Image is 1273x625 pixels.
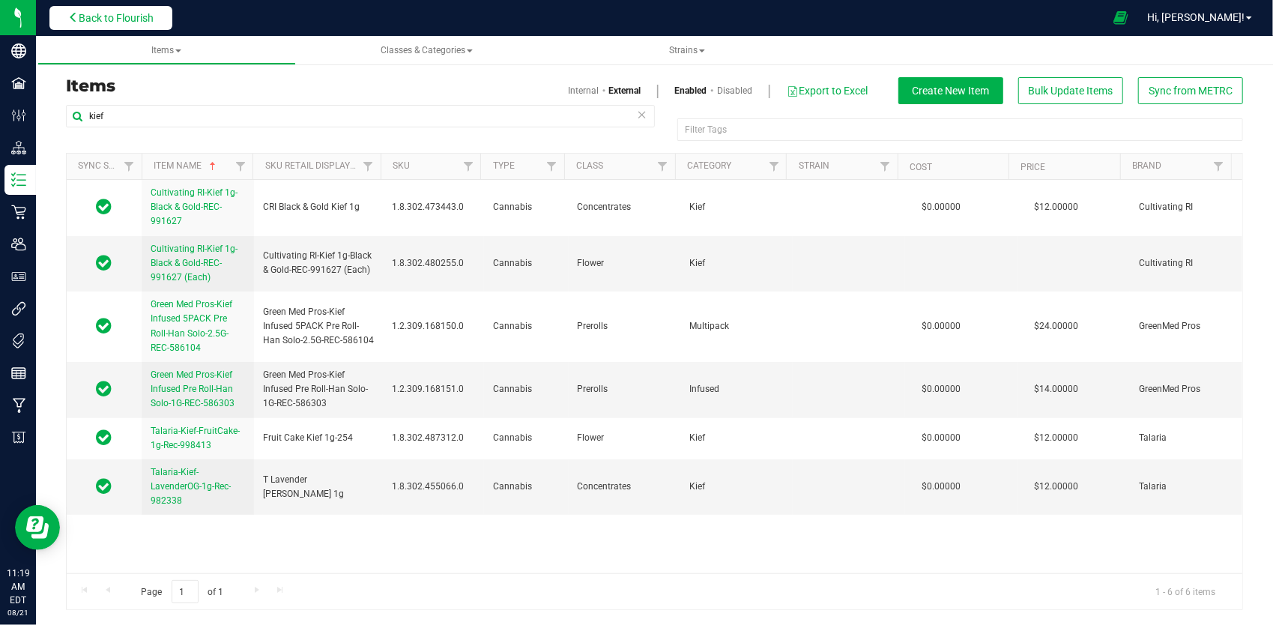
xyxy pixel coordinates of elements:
span: Classes & Categories [381,45,473,55]
span: Talaria-Kief-FruitCake-1g-Rec-998413 [151,426,240,450]
span: Create New Item [913,85,990,97]
span: Kief [689,200,784,214]
a: Talaria-Kief-FruitCake-1g-Rec-998413 [151,424,245,453]
a: Sku Retail Display Name [265,160,378,171]
span: In Sync [97,476,112,497]
span: In Sync [97,253,112,274]
inline-svg: Reports [11,366,26,381]
a: Category [688,160,732,171]
a: Brand [1132,160,1161,171]
a: Green Med Pros-Kief Infused 5PACK Pre Roll-Han Solo-2.5G-REC-586104 [151,298,245,355]
iframe: Resource center [15,505,60,550]
a: Filter [539,154,564,179]
a: Filter [1206,154,1231,179]
button: Bulk Update Items [1018,77,1123,104]
input: Search Item Name, SKU Retail Name, or Part Number [66,105,655,127]
a: Filter [356,154,381,179]
span: Bulk Update Items [1029,85,1113,97]
span: $0.00000 [914,476,968,498]
a: Filter [228,154,253,179]
span: In Sync [97,315,112,336]
span: Green Med Pros-Kief Infused 5PACK Pre Roll-Han Solo-2.5G-REC-586104 [263,305,374,348]
span: Kief [689,256,784,271]
span: Cannabis [493,200,559,214]
inline-svg: Configuration [11,108,26,123]
span: $0.00000 [914,378,968,400]
input: 1 [172,580,199,603]
a: Filter [456,154,480,179]
a: Filter [873,154,898,179]
h3: Items [66,77,644,95]
span: Infused [689,382,784,396]
span: Multipack [689,319,784,333]
span: Green Med Pros-Kief Infused Pre Roll-Han Solo-1G-REC-586303 [263,368,374,411]
span: Green Med Pros-Kief Infused Pre Roll-Han Solo-1G-REC-586303 [151,369,235,408]
span: Cultivating RI-Kief 1g-Black & Gold-REC-991627 (Each) [263,249,374,277]
inline-svg: Inventory [11,172,26,187]
span: Cultivating RI-Kief 1g-Black & Gold-REC-991627 (Each) [151,244,238,283]
inline-svg: Users [11,237,26,252]
a: Strain [799,160,829,171]
span: 1.8.302.480255.0 [392,256,475,271]
a: Enabled [675,84,707,97]
span: Page of 1 [128,580,236,603]
a: Filter [650,154,675,179]
span: $12.00000 [1026,196,1086,218]
span: 1.8.302.473443.0 [392,200,475,214]
a: Class [576,160,603,171]
inline-svg: Facilities [11,76,26,91]
span: $14.00000 [1026,378,1086,400]
span: Flower [578,431,672,445]
a: SKU [393,160,410,171]
span: Cannabis [493,256,559,271]
span: Talaria [1139,431,1233,445]
inline-svg: Distribution [11,140,26,155]
span: Clear [637,105,647,124]
a: Disabled [717,84,752,97]
p: 11:19 AM EDT [7,567,29,607]
span: GreenMed Pros [1139,382,1233,396]
span: Cannabis [493,480,559,494]
span: Open Ecommerce Menu [1104,3,1137,32]
a: Filter [117,154,142,179]
span: In Sync [97,378,112,399]
span: Green Med Pros-Kief Infused 5PACK Pre Roll-Han Solo-2.5G-REC-586104 [151,299,232,353]
span: Cultivating RI [1139,200,1233,214]
span: Cultivating RI-Kief 1g-Black & Gold-REC-991627 [151,187,238,226]
button: Create New Item [898,77,1003,104]
span: Prerolls [578,319,672,333]
a: Cultivating RI-Kief 1g-Black & Gold-REC-991627 [151,186,245,229]
p: 08/21 [7,607,29,618]
a: Item Name [154,160,219,171]
inline-svg: Retail [11,205,26,220]
span: Fruit Cake Kief 1g-254 [263,431,353,445]
button: Sync from METRC [1138,77,1243,104]
inline-svg: Company [11,43,26,58]
span: In Sync [97,427,112,448]
inline-svg: Manufacturing [11,398,26,413]
span: $24.00000 [1026,315,1086,337]
span: 1 - 6 of 6 items [1143,580,1227,603]
span: Concentrates [578,200,672,214]
span: $0.00000 [914,196,968,218]
span: 1.2.309.168150.0 [392,319,475,333]
span: Items [151,45,181,55]
a: Internal [568,84,599,97]
span: Back to Flourish [79,12,154,24]
a: Type [493,160,515,171]
span: 1.8.302.487312.0 [392,431,475,445]
span: T Lavender [PERSON_NAME] 1g [263,473,374,501]
span: $0.00000 [914,315,968,337]
span: Sync from METRC [1149,85,1233,97]
span: 1.8.302.455066.0 [392,480,475,494]
span: Prerolls [578,382,672,396]
span: In Sync [97,196,112,217]
a: Cost [910,162,932,172]
a: Sync Status [78,160,136,171]
span: Kief [689,431,784,445]
span: Cannabis [493,382,559,396]
button: Export to Excel [786,78,868,103]
span: Concentrates [578,480,672,494]
span: Cultivating RI [1139,256,1233,271]
span: $12.00000 [1026,476,1086,498]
